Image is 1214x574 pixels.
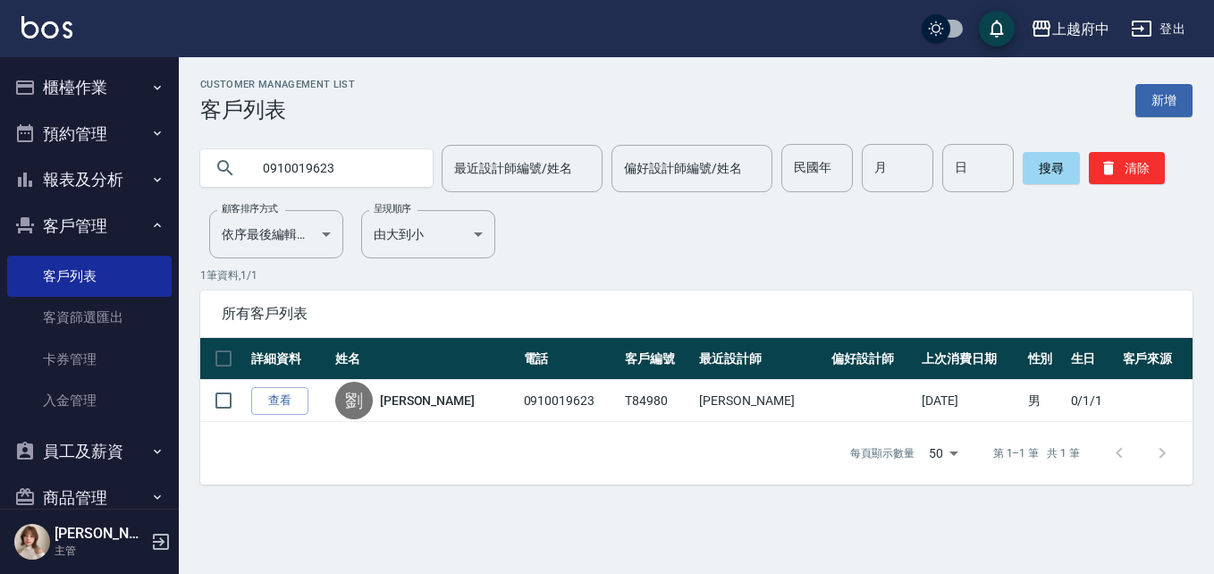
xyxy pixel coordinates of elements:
input: 搜尋關鍵字 [250,144,418,192]
td: [PERSON_NAME] [695,380,826,422]
th: 電話 [519,338,620,380]
a: 客資篩選匯出 [7,297,172,338]
button: 預約管理 [7,111,172,157]
button: 報表及分析 [7,156,172,203]
h5: [PERSON_NAME] [55,525,146,543]
p: 1 筆資料, 1 / 1 [200,267,1193,283]
button: save [979,11,1015,46]
th: 客戶來源 [1118,338,1193,380]
a: 客戶列表 [7,256,172,297]
th: 最近設計師 [695,338,826,380]
button: 清除 [1089,152,1165,184]
div: 上越府中 [1052,18,1109,40]
button: 商品管理 [7,475,172,521]
th: 客戶編號 [620,338,695,380]
button: 櫃檯作業 [7,64,172,111]
button: 搜尋 [1023,152,1080,184]
td: T84980 [620,380,695,422]
a: 入金管理 [7,380,172,421]
button: 上越府中 [1024,11,1117,47]
th: 生日 [1066,338,1118,380]
p: 每頁顯示數量 [850,445,915,461]
th: 偏好設計師 [827,338,917,380]
a: [PERSON_NAME] [380,392,475,409]
div: 由大到小 [361,210,495,258]
th: 性別 [1024,338,1066,380]
a: 新增 [1135,84,1193,117]
div: 50 [922,429,965,477]
div: 依序最後編輯時間 [209,210,343,258]
td: [DATE] [917,380,1024,422]
td: 男 [1024,380,1066,422]
label: 顧客排序方式 [222,202,278,215]
button: 客戶管理 [7,203,172,249]
div: 劉 [335,382,373,419]
img: Person [14,524,50,560]
button: 登出 [1124,13,1193,46]
td: 0910019623 [519,380,620,422]
label: 呈現順序 [374,202,411,215]
span: 所有客戶列表 [222,305,1171,323]
h3: 客戶列表 [200,97,355,122]
a: 查看 [251,387,308,415]
th: 詳細資料 [247,338,331,380]
th: 上次消費日期 [917,338,1024,380]
img: Logo [21,16,72,38]
p: 主管 [55,543,146,559]
button: 員工及薪資 [7,428,172,475]
a: 卡券管理 [7,339,172,380]
p: 第 1–1 筆 共 1 筆 [993,445,1080,461]
th: 姓名 [331,338,519,380]
h2: Customer Management List [200,79,355,90]
td: 0/1/1 [1066,380,1118,422]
